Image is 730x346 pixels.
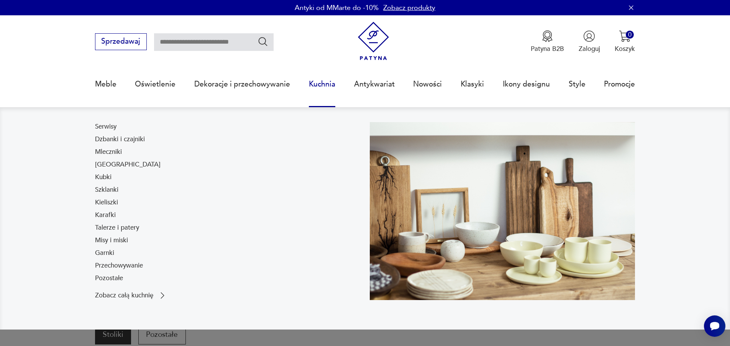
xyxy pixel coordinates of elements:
a: Meble [95,67,116,102]
a: Talerze i patery [95,223,139,232]
p: Zaloguj [579,44,600,53]
a: Misy i miski [95,236,128,245]
a: Klasyki [461,67,484,102]
button: Sprzedawaj [95,33,147,50]
a: Serwisy [95,122,116,131]
button: Szukaj [258,36,269,47]
div: 0 [626,31,634,39]
p: Zobacz całą kuchnię [95,292,153,299]
a: Antykwariat [354,67,395,102]
a: Dekoracje i przechowywanie [194,67,290,102]
a: Kubki [95,173,112,182]
a: Mleczniki [95,147,122,157]
a: Szklanki [95,185,118,194]
a: Zobacz całą kuchnię [95,291,167,300]
a: Karafki [95,211,116,220]
button: 0Koszyk [615,30,635,53]
a: Kuchnia [309,67,335,102]
p: Antyki od MMarte do -10% [295,3,379,13]
button: Patyna B2B [531,30,564,53]
a: [GEOGRAPHIC_DATA] [95,160,161,169]
a: Garnki [95,248,114,258]
a: Nowości [413,67,442,102]
img: Patyna - sklep z meblami i dekoracjami vintage [354,22,393,60]
a: Ikona medaluPatyna B2B [531,30,564,53]
a: Ikony designu [503,67,550,102]
iframe: Smartsupp widget button [704,315,725,337]
img: b2f6bfe4a34d2e674d92badc23dc4074.jpg [370,122,635,300]
a: Przechowywanie [95,261,143,270]
a: Sprzedawaj [95,39,147,45]
a: Kieliszki [95,198,118,207]
button: Zaloguj [579,30,600,53]
img: Ikona koszyka [619,30,631,42]
a: Promocje [604,67,635,102]
a: Oświetlenie [135,67,176,102]
p: Patyna B2B [531,44,564,53]
a: Pozostałe [95,274,123,283]
a: Style [569,67,586,102]
p: Koszyk [615,44,635,53]
a: Zobacz produkty [383,3,435,13]
img: Ikonka użytkownika [583,30,595,42]
img: Ikona medalu [541,30,553,42]
a: Dzbanki i czajniki [95,135,145,144]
